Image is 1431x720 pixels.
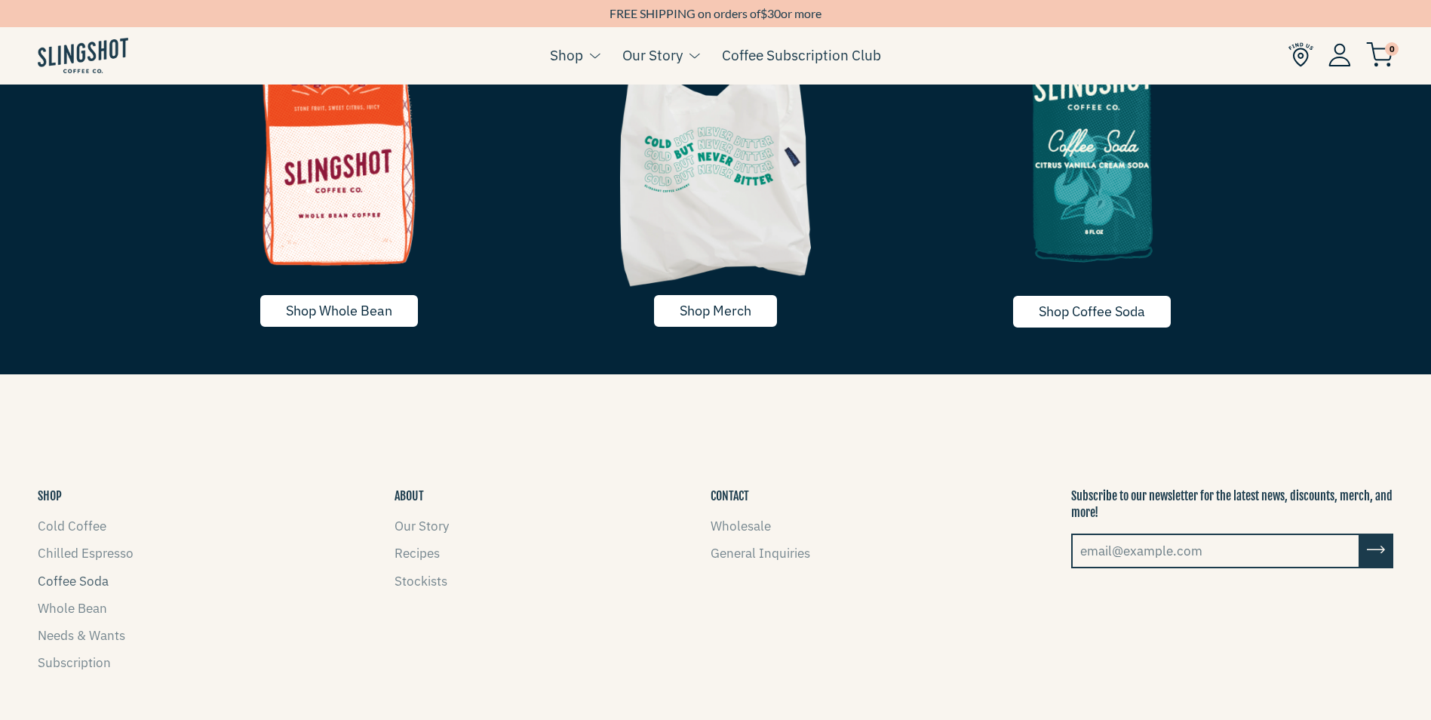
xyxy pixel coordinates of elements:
[38,600,107,617] a: Whole Bean
[1071,488,1393,522] p: Subscribe to our newsletter for the latest news, discounts, merch, and more!
[1071,534,1360,568] input: email@example.com
[38,518,106,534] a: Cold Coffee
[38,654,111,671] a: Subscription
[286,302,392,319] span: Shop Whole Bean
[259,294,419,328] a: Shop Whole Bean
[1039,303,1145,320] span: Shop Coffee Soda
[1385,42,1399,56] span: 0
[711,545,810,562] a: General Inquiries
[680,302,751,319] span: Shop Merch
[38,488,62,504] button: SHOP
[395,573,447,589] a: Stockists
[711,488,749,504] button: CONTACT
[1288,42,1313,67] img: Find Us
[38,627,125,644] a: Needs & Wants
[767,6,781,20] span: 30
[38,573,109,589] a: Coffee Soda
[653,294,778,328] a: Shop Merch
[395,518,449,534] a: Our Story
[550,44,583,66] a: Shop
[1366,46,1393,64] a: 0
[395,545,440,562] a: Recipes
[395,488,424,504] button: ABOUT
[1328,43,1351,66] img: Account
[622,44,683,66] a: Our Story
[760,6,767,20] span: $
[1012,294,1172,329] a: Shop Coffee Soda
[722,44,881,66] a: Coffee Subscription Club
[1366,42,1393,67] img: cart
[38,545,134,562] a: Chilled Espresso
[711,518,771,534] a: Wholesale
